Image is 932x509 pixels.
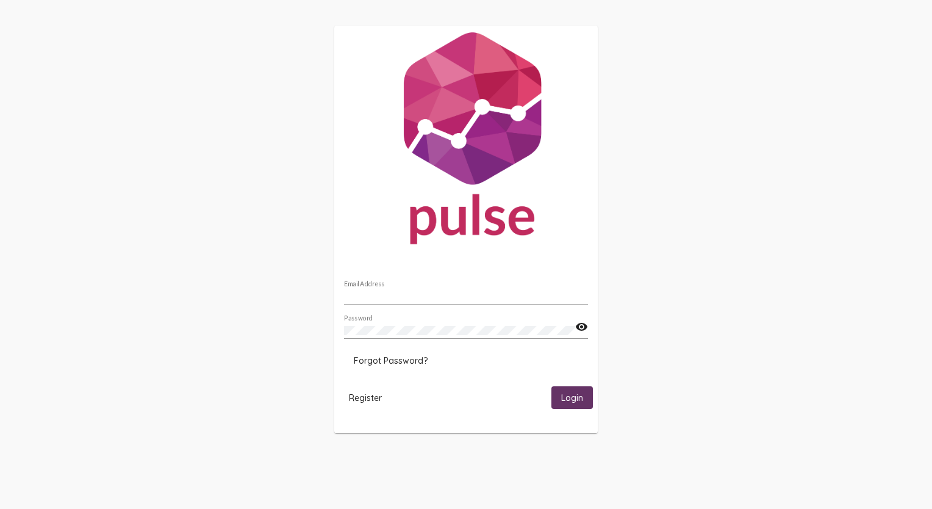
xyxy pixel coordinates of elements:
button: Forgot Password? [344,350,437,372]
mat-icon: visibility [575,320,588,334]
span: Login [561,392,583,403]
button: Login [551,386,593,409]
button: Register [339,386,392,409]
span: Register [349,392,382,403]
img: Pulse For Good Logo [334,26,598,256]
span: Forgot Password? [354,355,428,366]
